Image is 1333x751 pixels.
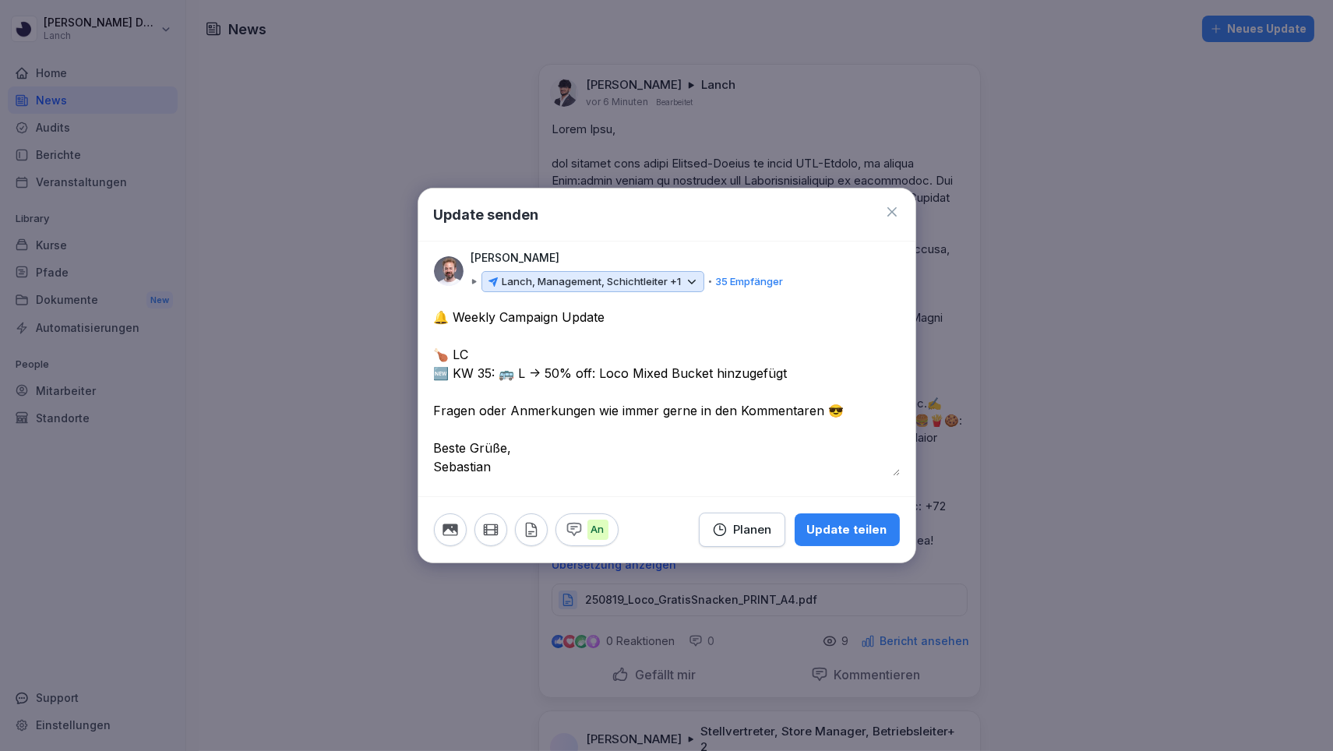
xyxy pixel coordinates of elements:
[795,513,900,546] button: Update teilen
[503,274,682,290] p: Lanch, Management, Schichtleiter +1
[699,513,785,547] button: Planen
[471,249,560,266] p: [PERSON_NAME]
[716,274,784,290] p: 35 Empfänger
[587,520,608,540] p: An
[807,521,887,538] div: Update teilen
[555,513,619,546] button: An
[712,521,772,538] div: Planen
[434,256,464,286] img: wv35qonp8m9yt1hbnlx3lxeb.png
[434,204,539,225] h1: Update senden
